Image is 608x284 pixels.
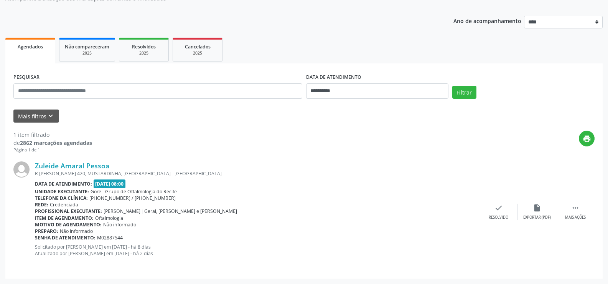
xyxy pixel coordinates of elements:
[489,215,508,220] div: Resolvido
[453,16,521,25] p: Ano de acompanhamento
[46,112,55,120] i: keyboard_arrow_down
[94,179,126,188] span: [DATE] 08:00
[13,147,92,153] div: Página 1 de 1
[494,204,503,212] i: check
[35,208,102,214] b: Profissional executante:
[35,201,48,208] b: Rede:
[95,215,123,221] span: Oftalmologia
[306,71,361,83] label: DATA DE ATENDIMENTO
[65,43,109,50] span: Não compareceram
[13,139,92,147] div: de
[35,195,88,201] b: Telefone da clínica:
[91,188,177,195] span: Gore - Grupo de Oftalmologia do Recife
[97,234,123,241] span: M02887544
[523,215,551,220] div: Exportar (PDF)
[65,50,109,56] div: 2025
[583,135,591,143] i: print
[35,221,102,228] b: Motivo de agendamento:
[178,50,217,56] div: 2025
[533,204,541,212] i: insert_drive_file
[35,161,109,170] a: Zuleide Amaral Pessoa
[132,43,156,50] span: Resolvidos
[13,131,92,139] div: 1 item filtrado
[50,201,78,208] span: Credenciada
[13,71,40,83] label: PESQUISAR
[185,43,211,50] span: Cancelados
[104,208,237,214] span: [PERSON_NAME] |Geral, [PERSON_NAME] e [PERSON_NAME]
[35,181,92,187] b: Data de atendimento:
[35,228,58,234] b: Preparo:
[35,244,479,257] p: Solicitado por [PERSON_NAME] em [DATE] - há 8 dias Atualizado por [PERSON_NAME] em [DATE] - há 2 ...
[60,228,93,234] span: Não informado
[13,110,59,123] button: Mais filtroskeyboard_arrow_down
[35,215,94,221] b: Item de agendamento:
[20,139,92,146] strong: 2862 marcações agendadas
[18,43,43,50] span: Agendados
[35,170,479,177] div: R [PERSON_NAME] 420, MUSTARDINHA, [GEOGRAPHIC_DATA] - [GEOGRAPHIC_DATA]
[579,131,595,146] button: print
[35,188,89,195] b: Unidade executante:
[13,161,30,178] img: img
[452,86,476,99] button: Filtrar
[35,234,96,241] b: Senha de atendimento:
[565,215,586,220] div: Mais ações
[103,221,136,228] span: Não informado
[125,50,163,56] div: 2025
[571,204,580,212] i: 
[89,195,176,201] span: [PHONE_NUMBER] / [PHONE_NUMBER]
